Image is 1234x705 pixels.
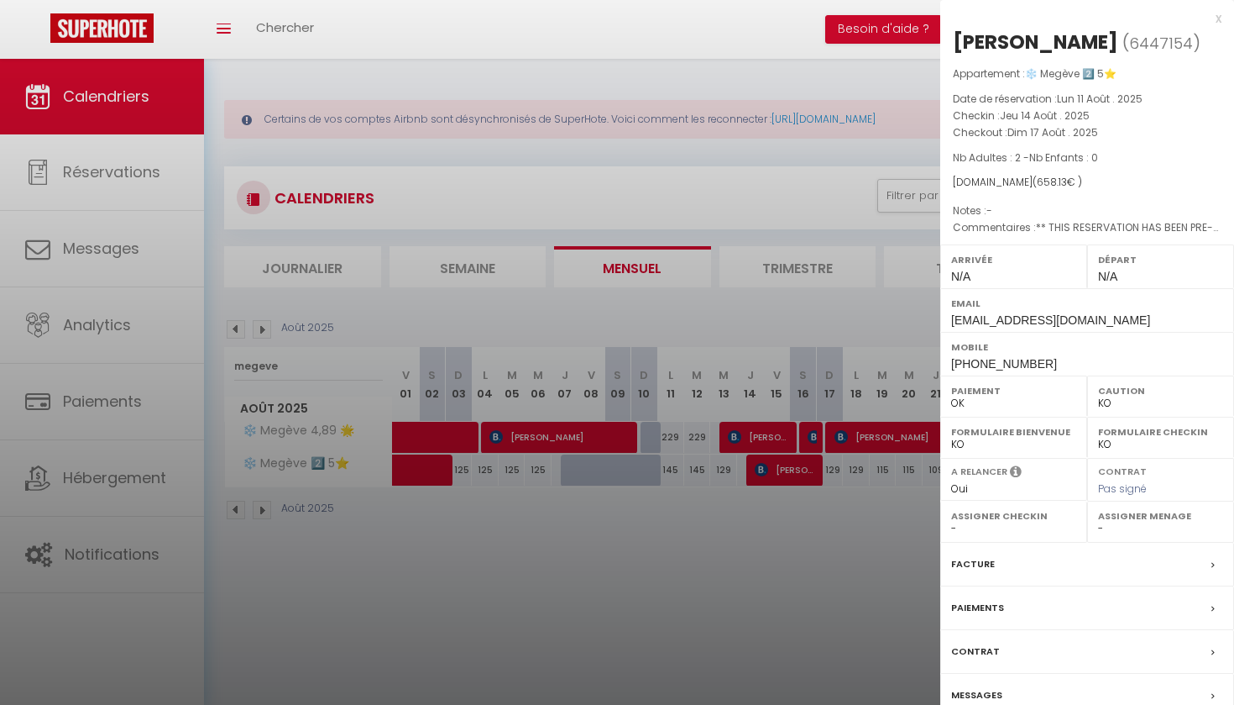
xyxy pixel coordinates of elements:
[953,29,1118,55] div: [PERSON_NAME]
[953,150,1098,165] span: Nb Adultes : 2 -
[953,175,1221,191] div: [DOMAIN_NAME]
[951,251,1076,268] label: Arrivée
[951,357,1057,371] span: [PHONE_NUMBER]
[953,91,1221,108] p: Date de réservation :
[951,599,1004,617] label: Paiements
[953,66,1221,82] p: Appartement :
[1129,33,1193,54] span: 6447154
[1098,465,1147,476] label: Contrat
[953,108,1221,124] p: Checkin :
[1010,465,1022,483] i: Sélectionner OUI si vous souhaiter envoyer les séquences de messages post-checkout
[1029,150,1098,165] span: Nb Enfants : 0
[1098,270,1117,283] span: N/A
[986,203,992,218] span: -
[940,8,1221,29] div: x
[951,555,995,573] label: Facture
[951,508,1076,524] label: Assigner Checkin
[951,339,1223,355] label: Mobile
[953,124,1221,141] p: Checkout :
[1098,508,1223,524] label: Assigner Menage
[1037,175,1067,189] span: 658.13
[1098,424,1223,440] label: Formulaire Checkin
[951,313,1150,327] span: [EMAIL_ADDRESS][DOMAIN_NAME]
[1057,92,1142,106] span: Lun 11 Août . 2025
[1025,66,1116,81] span: ❄️ Megève 2️⃣ 5⭐️
[951,382,1076,399] label: Paiement
[1007,125,1098,139] span: Dim 17 Août . 2025
[1033,175,1082,189] span: ( € )
[1000,108,1090,123] span: Jeu 14 Août . 2025
[1098,481,1147,496] span: Pas signé
[1098,251,1223,268] label: Départ
[951,424,1076,440] label: Formulaire Bienvenue
[953,219,1221,236] p: Commentaires :
[951,643,1000,660] label: Contrat
[951,465,1007,479] label: A relancer
[951,295,1223,312] label: Email
[953,203,1221,219] p: Notes :
[1098,382,1223,399] label: Caution
[951,687,1002,704] label: Messages
[951,270,970,283] span: N/A
[1122,31,1200,55] span: ( )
